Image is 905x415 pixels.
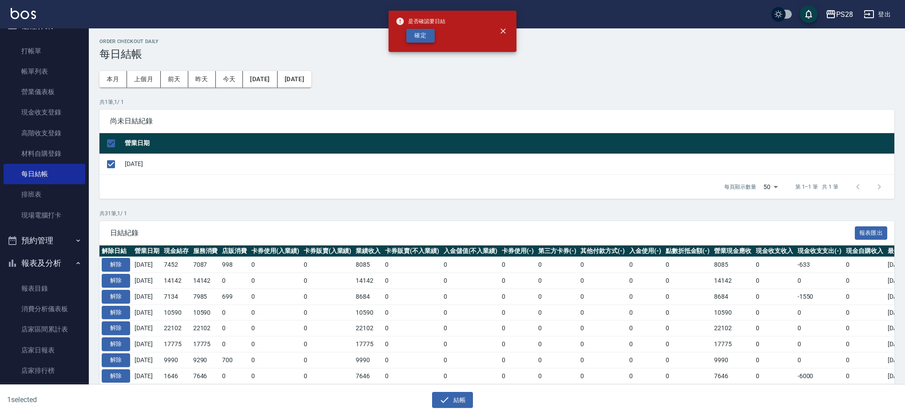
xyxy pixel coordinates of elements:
[536,336,579,352] td: 0
[855,228,888,237] a: 報表匯出
[4,123,85,143] a: 高階收支登錄
[302,320,354,336] td: 0
[663,273,712,289] td: 0
[383,273,441,289] td: 0
[441,304,500,320] td: 0
[383,289,441,304] td: 0
[844,320,885,336] td: 0
[191,289,220,304] td: 7985
[353,273,383,289] td: 14142
[249,320,302,336] td: 0
[578,368,627,384] td: 0
[4,360,85,381] a: 店家排行榜
[383,336,441,352] td: 0
[249,257,302,273] td: 0
[663,336,712,352] td: 0
[102,274,130,288] button: 解除
[383,320,441,336] td: 0
[249,336,302,352] td: 0
[500,273,536,289] td: 0
[191,368,220,384] td: 7646
[500,336,536,352] td: 0
[855,226,888,240] button: 報表匯出
[627,257,663,273] td: 0
[578,304,627,320] td: 0
[132,368,162,384] td: [DATE]
[220,320,249,336] td: 0
[627,320,663,336] td: 0
[191,336,220,352] td: 17775
[4,381,85,401] a: 互助日報表
[578,352,627,368] td: 0
[500,368,536,384] td: 0
[4,229,85,252] button: 預約管理
[162,273,191,289] td: 14142
[754,273,795,289] td: 0
[162,320,191,336] td: 22102
[441,368,500,384] td: 0
[627,368,663,384] td: 0
[132,304,162,320] td: [DATE]
[4,143,85,164] a: 材料自購登錄
[712,368,754,384] td: 7646
[795,289,844,304] td: -1550
[302,352,354,368] td: 0
[627,289,663,304] td: 0
[536,273,579,289] td: 0
[578,320,627,336] td: 0
[578,245,627,257] th: 其他付款方式(-)
[162,289,191,304] td: 7134
[795,245,844,257] th: 現金收支支出(-)
[102,321,130,335] button: 解除
[536,368,579,384] td: 0
[500,289,536,304] td: 0
[123,133,894,154] th: 營業日期
[795,336,844,352] td: 0
[216,71,243,87] button: 今天
[4,205,85,225] a: 現場電腦打卡
[712,257,754,273] td: 8085
[132,336,162,352] td: [DATE]
[220,289,249,304] td: 699
[822,5,857,24] button: PS28
[102,258,130,272] button: 解除
[353,352,383,368] td: 9990
[536,257,579,273] td: 0
[536,289,579,304] td: 0
[500,304,536,320] td: 0
[7,394,225,405] h6: 1 selected
[162,304,191,320] td: 10590
[441,352,500,368] td: 0
[627,352,663,368] td: 0
[99,209,894,217] p: 共 31 筆, 1 / 1
[220,257,249,273] td: 998
[578,289,627,304] td: 0
[249,304,302,320] td: 0
[123,154,894,174] td: [DATE]
[353,245,383,257] th: 業績收入
[500,245,536,257] th: 卡券使用(-)
[432,392,473,408] button: 結帳
[441,336,500,352] td: 0
[795,320,844,336] td: 0
[191,304,220,320] td: 10590
[712,336,754,352] td: 17775
[302,289,354,304] td: 0
[406,29,435,43] button: 確定
[627,304,663,320] td: 0
[844,257,885,273] td: 0
[11,8,36,19] img: Logo
[712,273,754,289] td: 14142
[627,336,663,352] td: 0
[712,289,754,304] td: 8684
[724,183,756,191] p: 每頁顯示數量
[754,289,795,304] td: 0
[132,245,162,257] th: 營業日期
[712,245,754,257] th: 營業現金應收
[353,289,383,304] td: 8684
[795,352,844,368] td: 0
[188,71,216,87] button: 昨天
[4,61,85,82] a: 帳單列表
[302,257,354,273] td: 0
[4,164,85,184] a: 每日結帳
